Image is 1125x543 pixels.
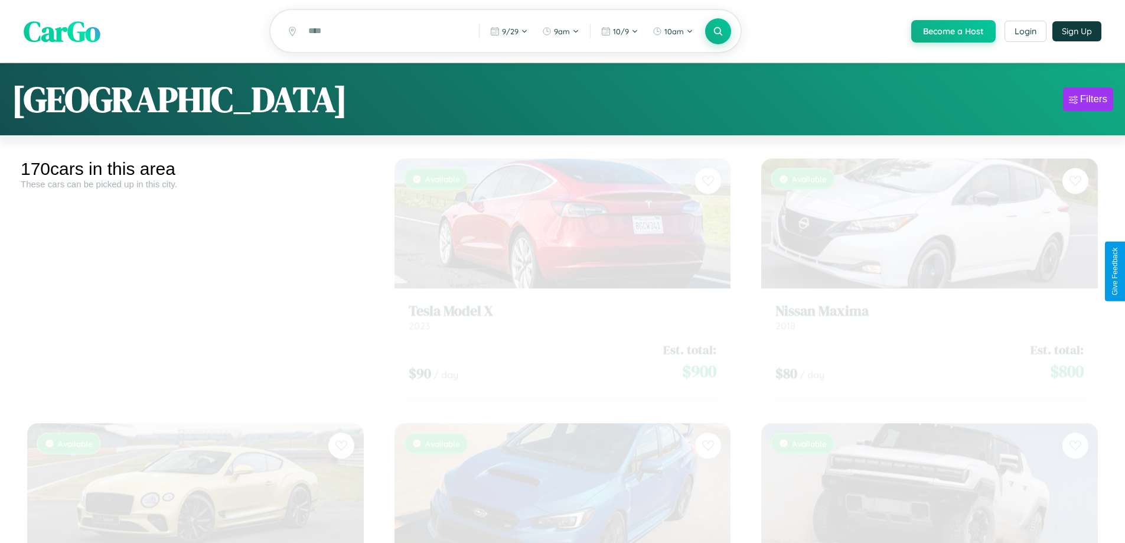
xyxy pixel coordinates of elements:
span: Est. total: [1031,331,1084,348]
span: Available [425,164,460,174]
div: These cars can be picked up in this city. [21,179,370,189]
button: Become a Host [911,20,996,43]
button: Login [1005,21,1046,42]
div: Give Feedback [1111,248,1119,295]
button: Filters [1063,87,1113,111]
h3: Tesla Model X [409,292,717,310]
span: Available [792,428,827,438]
span: 2018 [775,310,795,321]
button: Sign Up [1052,21,1101,41]
span: Available [425,428,460,438]
span: $ 90 [409,353,431,373]
button: 10am [647,22,699,41]
span: Est. total: [663,331,716,348]
span: Available [58,428,93,438]
div: Filters [1080,93,1107,105]
h1: [GEOGRAPHIC_DATA] [12,75,347,123]
button: 9am [536,22,585,41]
span: $ 80 [775,353,797,373]
button: 9/29 [484,22,534,41]
a: Nissan Maxima2018 [775,292,1084,321]
span: 10am [664,27,684,36]
span: $ 900 [682,349,716,373]
span: 10 / 9 [613,27,629,36]
a: Tesla Model X2023 [409,292,717,321]
span: 9 / 29 [502,27,519,36]
span: CarGo [24,12,100,51]
span: 2023 [409,310,430,321]
span: $ 800 [1050,349,1084,373]
span: / day [800,359,824,370]
span: 9am [554,27,570,36]
span: Available [792,164,827,174]
h3: Nissan Maxima [775,292,1084,310]
span: / day [433,359,458,370]
button: 10/9 [595,22,644,41]
div: 170 cars in this area [21,159,370,179]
